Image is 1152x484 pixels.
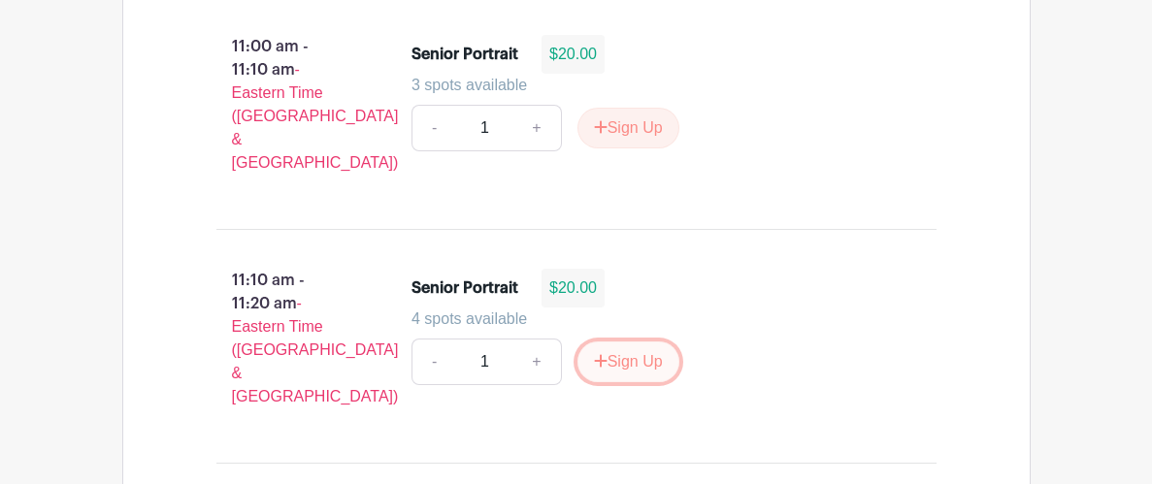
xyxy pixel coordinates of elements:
[542,35,605,74] div: $20.00
[411,43,518,66] div: Senior Portrait
[512,105,561,151] a: +
[577,108,679,148] button: Sign Up
[542,269,605,307] div: $20.00
[577,341,679,382] button: Sign Up
[411,276,518,300] div: Senior Portrait
[411,339,456,385] a: -
[512,339,561,385] a: +
[411,74,898,97] div: 3 spots available
[411,307,898,331] div: 4 spots available
[232,295,399,404] span: - Eastern Time ([GEOGRAPHIC_DATA] & [GEOGRAPHIC_DATA])
[232,61,399,171] span: - Eastern Time ([GEOGRAPHIC_DATA] & [GEOGRAPHIC_DATA])
[185,27,381,182] p: 11:00 am - 11:10 am
[411,105,456,151] a: -
[185,261,381,416] p: 11:10 am - 11:20 am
